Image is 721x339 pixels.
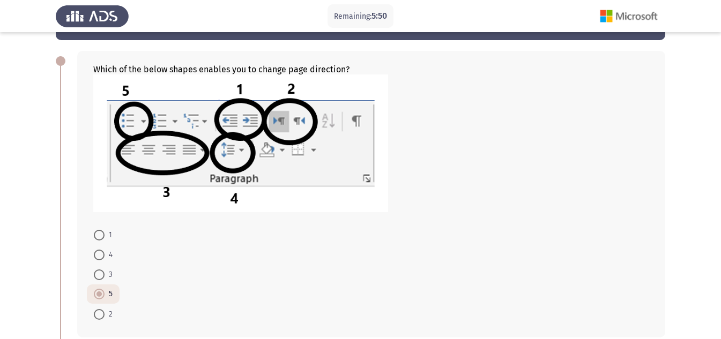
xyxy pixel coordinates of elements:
[93,64,649,214] div: Which of the below shapes enables you to change page direction?
[56,1,129,31] img: Assess Talent Management logo
[105,248,113,261] span: 4
[105,229,112,242] span: 1
[105,288,113,300] span: 5
[105,268,113,281] span: 3
[371,11,387,21] span: 5:50
[334,10,387,23] p: Remaining:
[592,1,665,31] img: Assessment logo of Microsoft (Word, Excel, PPT)
[93,74,388,212] img: MTEucG5nMTY5NjkzNDMzOTkzNg==.png
[105,308,113,321] span: 2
